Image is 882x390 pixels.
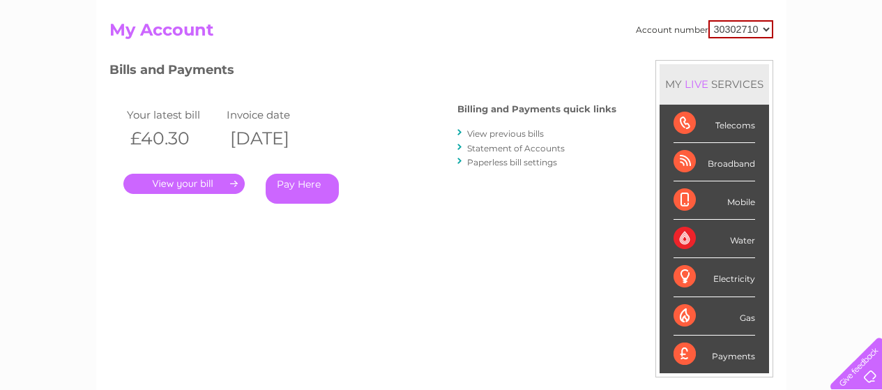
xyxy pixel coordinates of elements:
[619,7,715,24] a: 0333 014 3131
[467,128,544,139] a: View previous bills
[123,124,224,153] th: £40.30
[682,77,711,91] div: LIVE
[31,36,102,79] img: logo.png
[674,181,755,220] div: Mobile
[660,64,769,104] div: MY SERVICES
[123,105,224,124] td: Your latest bill
[266,174,339,204] a: Pay Here
[467,143,565,153] a: Statement of Accounts
[223,124,324,153] th: [DATE]
[674,258,755,297] div: Electricity
[674,297,755,336] div: Gas
[109,20,773,47] h2: My Account
[674,336,755,373] div: Payments
[674,220,755,258] div: Water
[112,8,771,68] div: Clear Business is a trading name of Verastar Limited (registered in [GEOGRAPHIC_DATA] No. 3667643...
[636,20,773,38] div: Account number
[761,59,781,70] a: Blog
[789,59,823,70] a: Contact
[710,59,752,70] a: Telecoms
[457,104,616,114] h4: Billing and Payments quick links
[836,59,869,70] a: Log out
[674,105,755,143] div: Telecoms
[467,157,557,167] a: Paperless bill settings
[674,143,755,181] div: Broadband
[637,59,663,70] a: Water
[223,105,324,124] td: Invoice date
[109,60,616,84] h3: Bills and Payments
[123,174,245,194] a: .
[671,59,702,70] a: Energy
